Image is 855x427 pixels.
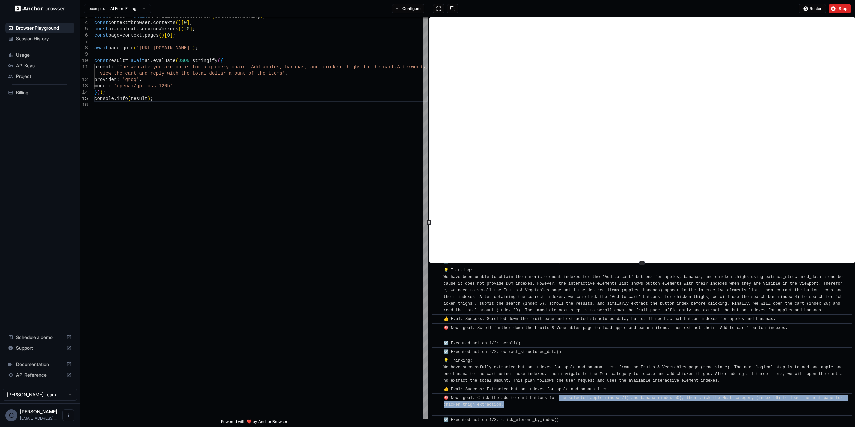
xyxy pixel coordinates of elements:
span: 0 [184,20,187,25]
button: Configure [392,4,424,13]
span: ( [178,26,181,32]
div: 14 [80,89,88,96]
span: view the cart and reply with the total dollar amou [100,71,240,76]
span: ☑️ Executed action 1/3: click_element_by_index() [444,418,559,422]
span: ) [192,45,195,51]
span: Session History [16,35,72,42]
span: 0 [167,33,170,38]
span: , [139,77,142,82]
span: ( [176,20,178,25]
span: . [150,58,153,63]
span: 💡 Thinking: We have been unable to obtain the numeric element indexes for the 'Add to cart' butto... [444,268,845,313]
div: Documentation [5,359,74,370]
span: : [117,77,119,82]
div: 8 [80,45,88,51]
span: ​ [435,349,439,355]
span: ☑️ Executed action 2/2: extract_structured_data() [444,259,561,264]
div: Usage [5,50,74,60]
span: ) [100,90,103,95]
button: Open menu [62,409,74,421]
span: const [94,26,108,32]
span: , [285,71,288,76]
span: Restart [810,6,823,11]
span: ​ [435,386,439,393]
span: [ [181,20,184,25]
span: [ [164,33,167,38]
button: Copy session ID [447,4,458,13]
span: ; [173,33,175,38]
span: '[URL][DOMAIN_NAME]' [136,45,192,51]
span: ) [162,33,164,38]
span: ] [190,26,192,32]
div: API Keys [5,60,74,71]
span: model [94,83,108,89]
span: prompt [94,64,111,70]
span: 👍 Eval: Success: Scrolled down the fruit page and extracted structured data, but still need actua... [444,317,776,322]
span: 0 [187,26,189,32]
button: Restart [799,4,826,13]
div: 12 [80,77,88,83]
span: API Keys [16,62,72,69]
span: ( [159,33,161,38]
span: ] [187,20,189,25]
span: d apples, bananas, and chicken thighs to the cart. [257,64,397,70]
div: 11 [80,64,88,70]
span: ​ [435,325,439,331]
span: evaluate [153,58,175,63]
span: Chris Statham [20,409,57,414]
span: ; [150,96,153,101]
span: Schedule a demo [16,334,64,341]
span: ) [181,26,184,32]
span: ☑️ Executed action 2/2: extract_structured_data() [444,350,561,354]
span: ] [170,33,173,38]
span: example: [89,6,105,11]
span: API Reference [16,372,64,378]
span: console [94,96,114,101]
span: context [117,26,136,32]
span: Project [16,73,72,80]
span: ( [176,58,178,63]
span: 'openai/gpt-oss-120b' [114,83,173,89]
span: . [190,58,192,63]
div: Billing [5,87,74,98]
div: 15 [80,96,88,102]
div: Session History [5,33,74,44]
span: serviceWorkers [139,26,178,32]
span: provider [94,77,117,82]
span: ) [97,90,100,95]
span: nt of the items' [240,71,285,76]
span: result [108,58,125,63]
span: await [94,45,108,51]
span: Afterwords, [397,64,428,70]
span: const [94,33,108,38]
span: = [114,26,117,32]
span: await [131,58,145,63]
span: ) [148,96,150,101]
div: Project [5,71,74,82]
span: ​ [435,267,439,274]
span: . [120,45,122,51]
span: . [150,20,153,25]
span: = [120,33,122,38]
span: . [142,33,145,38]
span: = [125,58,128,63]
div: 10 [80,58,88,64]
span: : [111,64,114,70]
div: 5 [80,26,88,32]
span: 👍 Eval: Success: Extracted button indexes for apple and banana items. [444,387,612,392]
span: . [114,96,117,101]
button: Stop [829,4,851,13]
div: Schedule a demo [5,332,74,343]
span: ai [145,58,150,63]
span: info [117,96,128,101]
span: Stop [839,6,848,11]
span: ; [195,45,198,51]
span: contexts [153,20,175,25]
span: JSON [178,58,190,63]
span: 'groq' [122,77,139,82]
span: ( [218,58,220,63]
div: 4 [80,20,88,26]
span: ; [192,26,195,32]
span: context [122,33,142,38]
div: C [5,409,17,421]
